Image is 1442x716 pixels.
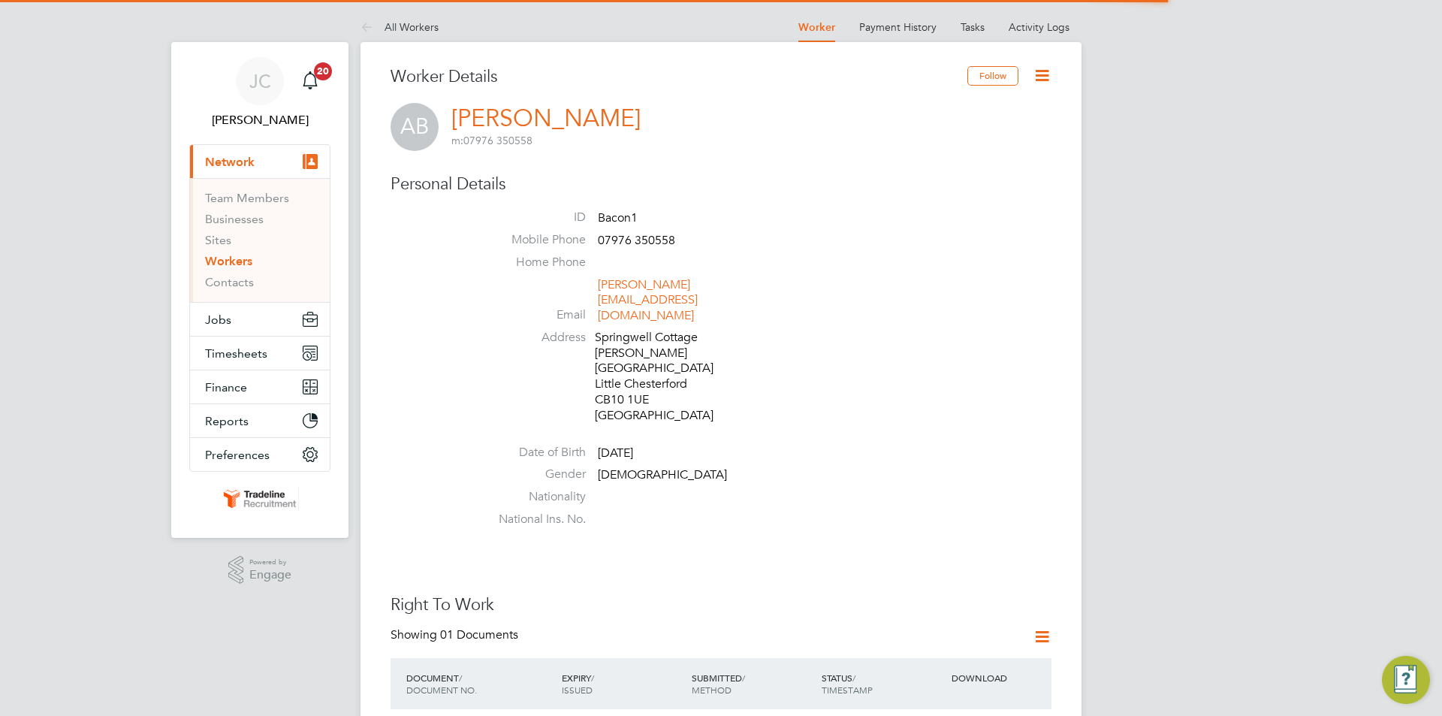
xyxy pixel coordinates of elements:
label: Date of Birth [481,445,586,461]
span: 07976 350558 [451,134,532,147]
img: tradelinerecruitment-logo-retina.png [221,487,299,511]
label: Address [481,330,586,346]
button: Reports [190,404,330,437]
nav: Main navigation [171,42,348,538]
span: AB [391,103,439,151]
a: All Workers [360,20,439,34]
span: TIMESTAMP [822,684,873,696]
div: Springwell Cottage [PERSON_NAME][GEOGRAPHIC_DATA] Little Chesterford CB10 1UE [GEOGRAPHIC_DATA] [595,330,738,424]
span: Jack Cordell [189,111,330,129]
span: Timesheets [205,346,267,361]
span: 20 [314,62,332,80]
a: Payment History [859,20,937,34]
a: [PERSON_NAME][EMAIL_ADDRESS][DOMAIN_NAME] [598,277,698,324]
span: METHOD [692,684,732,696]
span: Reports [205,414,249,428]
div: STATUS [818,664,948,703]
button: Finance [190,370,330,403]
a: Powered byEngage [228,556,292,585]
span: Finance [205,380,247,394]
a: Team Members [205,191,289,205]
a: Contacts [205,275,254,289]
span: m: [451,134,463,147]
label: Home Phone [481,255,586,270]
div: SUBMITTED [688,664,818,703]
button: Timesheets [190,337,330,370]
a: Workers [205,254,252,268]
span: / [459,672,462,684]
a: JC[PERSON_NAME] [189,57,330,129]
button: Preferences [190,438,330,471]
label: National Ins. No. [481,512,586,527]
span: Powered by [249,556,291,569]
label: ID [481,210,586,225]
div: Network [190,178,330,302]
div: Showing [391,627,521,643]
h3: Worker Details [391,66,967,88]
span: / [591,672,594,684]
button: Jobs [190,303,330,336]
button: Network [190,145,330,178]
a: Tasks [961,20,985,34]
span: / [742,672,745,684]
label: Gender [481,467,586,482]
a: 20 [295,57,325,105]
div: EXPIRY [558,664,688,703]
div: DOCUMENT [403,664,558,703]
label: Mobile Phone [481,232,586,248]
label: Email [481,307,586,323]
span: [DATE] [598,446,633,461]
h3: Right To Work [391,594,1051,616]
h3: Personal Details [391,174,1051,195]
span: [DEMOGRAPHIC_DATA] [598,468,727,483]
span: JC [249,71,271,91]
button: Follow [967,66,1018,86]
a: Businesses [205,212,264,226]
button: Engage Resource Center [1382,656,1430,704]
span: Jobs [205,313,231,327]
label: Nationality [481,489,586,505]
span: DOCUMENT NO. [406,684,477,696]
a: [PERSON_NAME] [451,104,641,133]
a: Go to home page [189,487,330,511]
span: Network [205,155,255,169]
span: 01 Documents [440,627,518,642]
span: / [852,672,855,684]
span: Bacon1 [598,210,638,225]
span: 07976 350558 [598,233,675,248]
span: ISSUED [562,684,593,696]
a: Worker [798,21,835,34]
div: DOWNLOAD [948,664,1051,691]
span: Engage [249,569,291,582]
a: Activity Logs [1009,20,1069,34]
a: Sites [205,233,231,247]
span: Preferences [205,448,270,462]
